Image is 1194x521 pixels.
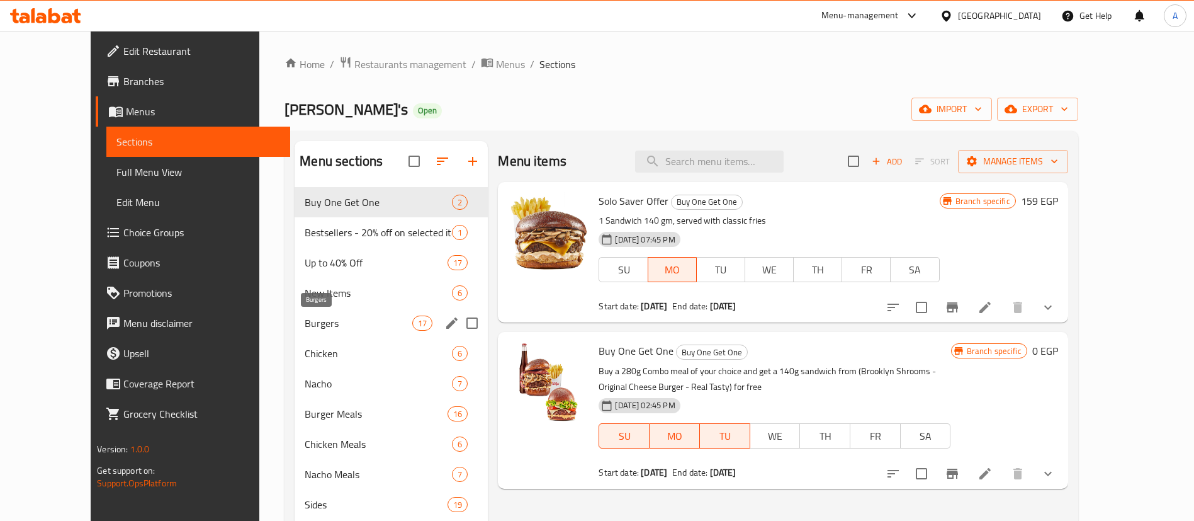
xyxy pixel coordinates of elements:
[96,338,290,369] a: Upsell
[599,298,639,314] span: Start date:
[305,376,452,391] span: Nacho
[448,406,468,421] div: items
[496,57,525,72] span: Menus
[295,490,488,520] div: Sides19
[123,74,280,89] span: Branches
[702,261,740,279] span: TU
[805,427,845,445] span: TH
[1003,292,1033,323] button: delete
[1040,300,1056,315] svg: Show Choices
[610,399,680,411] span: [DATE] 02:45 PM
[96,217,290,248] a: Choice Groups
[700,423,750,449] button: TU
[653,261,692,279] span: MO
[900,423,951,449] button: SA
[968,154,1058,169] span: Manage items
[106,157,290,187] a: Full Menu View
[508,342,589,423] img: Buy One Get One
[284,56,1078,72] nav: breadcrumb
[676,345,748,360] div: Buy One Get One
[305,285,452,301] span: New Items
[452,437,468,452] div: items
[599,464,639,481] span: Start date:
[305,437,452,452] span: Chicken Meals
[867,152,907,171] button: Add
[911,98,992,121] button: import
[1021,192,1058,210] h6: 159 EGP
[130,441,150,457] span: 1.0.0
[710,464,736,481] b: [DATE]
[799,423,850,449] button: TH
[284,57,325,72] a: Home
[599,364,950,395] p: Buy a 280g Combo meal of your choice and get a 140g sandwich from (Brooklyn Shrooms - Original Ch...
[635,151,784,173] input: search
[997,98,1078,121] button: export
[295,278,488,308] div: New Items6
[799,261,837,279] span: TH
[599,192,668,210] span: Solo Saver Offer
[305,255,448,270] span: Up to 40% Off
[96,399,290,429] a: Grocery Checklist
[530,57,534,72] li: /
[96,308,290,338] a: Menu disclaimer
[106,187,290,217] a: Edit Menu
[448,499,467,511] span: 19
[650,423,700,449] button: MO
[878,292,908,323] button: sort-choices
[977,466,993,481] a: Edit menu item
[452,376,468,391] div: items
[750,261,789,279] span: WE
[847,261,886,279] span: FR
[471,57,476,72] li: /
[599,341,673,360] span: Buy One Get One
[453,348,467,360] span: 6
[295,459,488,490] div: Nacho Meals7
[821,8,899,23] div: Menu-management
[305,346,452,361] div: Chicken
[958,150,1068,173] button: Manage items
[295,338,488,369] div: Chicken6
[1032,342,1058,360] h6: 0 EGP
[599,423,650,449] button: SU
[610,234,680,246] span: [DATE] 07:45 PM
[671,195,743,210] div: Buy One Get One
[1040,466,1056,481] svg: Show Choices
[977,300,993,315] a: Edit menu item
[958,9,1041,23] div: [GEOGRAPHIC_DATA]
[672,464,707,481] span: End date:
[937,292,967,323] button: Branch-specific-item
[453,469,467,481] span: 7
[305,225,452,240] span: Bestsellers - 20% off on selected items
[116,164,280,180] span: Full Menu View
[850,423,901,449] button: FR
[295,429,488,459] div: Chicken Meals6
[908,294,935,321] span: Select to update
[96,36,290,66] a: Edit Restaurant
[696,257,745,282] button: TU
[126,104,280,119] span: Menus
[452,467,468,482] div: items
[878,459,908,489] button: sort-choices
[96,278,290,308] a: Promotions
[106,127,290,157] a: Sections
[295,248,488,278] div: Up to 40% Off17
[305,497,448,512] span: Sides
[498,152,566,171] h2: Menu items
[295,187,488,217] div: Buy One Get One2
[305,195,452,210] span: Buy One Get One
[604,261,643,279] span: SU
[305,467,452,482] div: Nacho Meals
[295,308,488,338] div: Burgers17edit
[295,217,488,248] div: Bestsellers - 20% off on selected items1
[295,369,488,399] div: Nacho7
[453,378,467,390] span: 7
[401,148,427,175] span: Select all sections
[458,146,488,176] button: Add section
[412,316,432,331] div: items
[300,152,383,171] h2: Menu sections
[123,225,280,240] span: Choice Groups
[97,462,155,479] span: Get support on:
